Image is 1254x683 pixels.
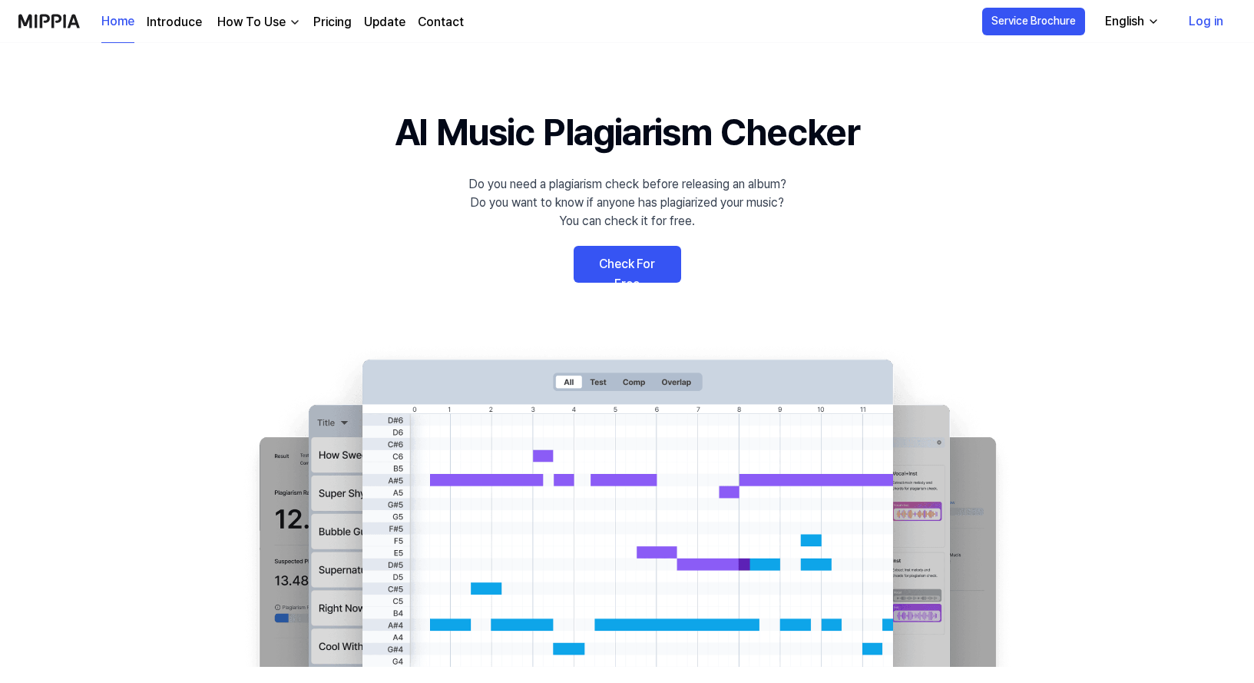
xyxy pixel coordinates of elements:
[395,104,859,160] h1: AI Music Plagiarism Checker
[147,13,202,31] a: Introduce
[468,175,786,230] div: Do you need a plagiarism check before releasing an album? Do you want to know if anyone has plagi...
[228,344,1027,667] img: main Image
[313,13,352,31] a: Pricing
[364,13,405,31] a: Update
[289,16,301,28] img: down
[101,1,134,43] a: Home
[1102,12,1147,31] div: English
[214,13,289,31] div: How To Use
[418,13,464,31] a: Contact
[982,8,1085,35] button: Service Brochure
[574,246,681,283] a: Check For Free
[1093,6,1169,37] button: English
[214,13,301,31] button: How To Use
